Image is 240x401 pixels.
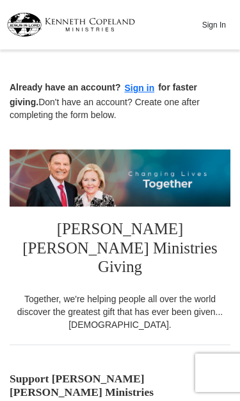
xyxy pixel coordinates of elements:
div: Together, we're helping people all over the world discover the greatest gift that has ever been g... [10,293,230,331]
p: Don't have an account? Create one after completing the form below. [10,81,230,121]
h5: Support [PERSON_NAME] [PERSON_NAME] Ministries [10,372,230,399]
img: kcm-header-logo.svg [7,13,135,37]
button: Sign In [195,15,233,35]
h1: [PERSON_NAME] [PERSON_NAME] Ministries Giving [10,207,230,293]
button: Sign in [121,81,159,96]
strong: Already have an account? for faster giving. [10,82,197,107]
